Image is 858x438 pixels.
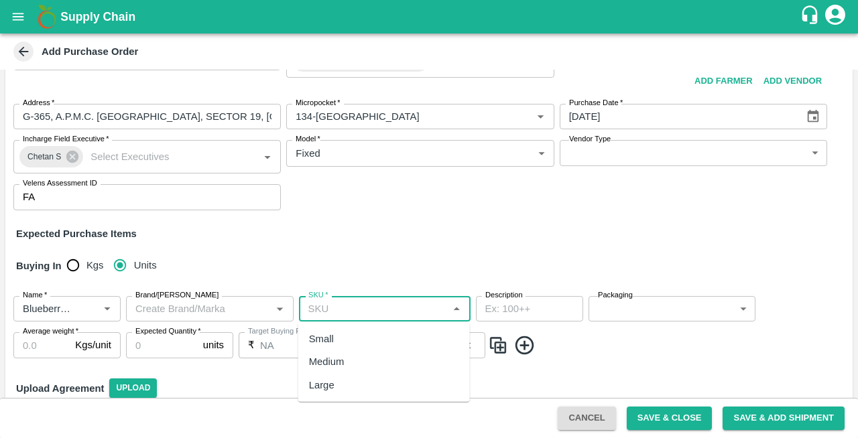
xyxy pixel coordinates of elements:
[42,46,138,57] b: Add Purchase Order
[560,104,795,129] input: Select Date
[485,290,523,301] label: Description
[19,146,83,167] div: Chetan S
[800,5,823,29] div: customer-support
[569,98,623,108] label: Purchase Date
[130,300,267,317] input: Create Brand/Marka
[60,10,135,23] b: Supply Chain
[134,258,157,273] span: Units
[248,326,313,337] label: Target Buying Price
[126,332,198,358] input: 0
[309,354,345,369] div: Medium
[23,290,47,301] label: Name
[309,377,334,392] div: Large
[11,252,67,280] h6: Buying In
[627,407,713,430] button: Save & Close
[296,98,341,108] label: Micropocket
[758,70,827,93] button: Add Vendor
[135,290,219,301] label: Brand/[PERSON_NAME]
[309,332,334,346] div: Small
[308,290,328,301] label: SKU
[23,98,54,108] label: Address
[259,148,276,165] button: Open
[13,104,281,129] input: Address
[296,146,320,161] p: Fixed
[296,134,320,145] label: Model
[23,326,78,337] label: Average weight
[23,178,97,189] label: Velens Assessment ID
[16,383,104,394] strong: Upload Agreement
[271,300,288,317] button: Open
[723,407,845,430] button: Save & Add Shipment
[99,300,116,317] button: Open
[34,3,60,30] img: logo
[532,108,549,125] button: Open
[598,290,633,301] label: Packaging
[23,190,35,204] p: FA
[135,326,201,337] label: Expected Quantity
[260,332,312,358] input: 0.0
[823,3,847,31] div: account of current user
[569,134,611,145] label: Vendor Type
[75,338,111,352] p: Kgs/unit
[3,1,34,32] button: open drawer
[290,108,510,125] input: Micropocket
[203,338,224,352] p: units
[17,300,77,317] input: Name
[86,258,104,273] span: Kgs
[448,300,465,317] button: Close
[85,148,237,165] input: Select Executives
[19,150,69,164] span: Chetan S
[23,134,109,145] label: Incharge Field Executive
[558,407,615,430] button: Cancel
[16,228,137,239] strong: Expected Purchase Items
[248,338,255,352] p: ₹
[109,378,157,398] span: Upload
[67,252,168,279] div: buying_in
[303,300,444,317] input: SKU
[488,334,508,356] img: CloneIcon
[60,7,800,26] a: Supply Chain
[13,332,70,358] input: 0.0
[800,104,826,129] button: Choose date, selected date is Sep 18, 2025
[689,70,758,93] button: Add Farmer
